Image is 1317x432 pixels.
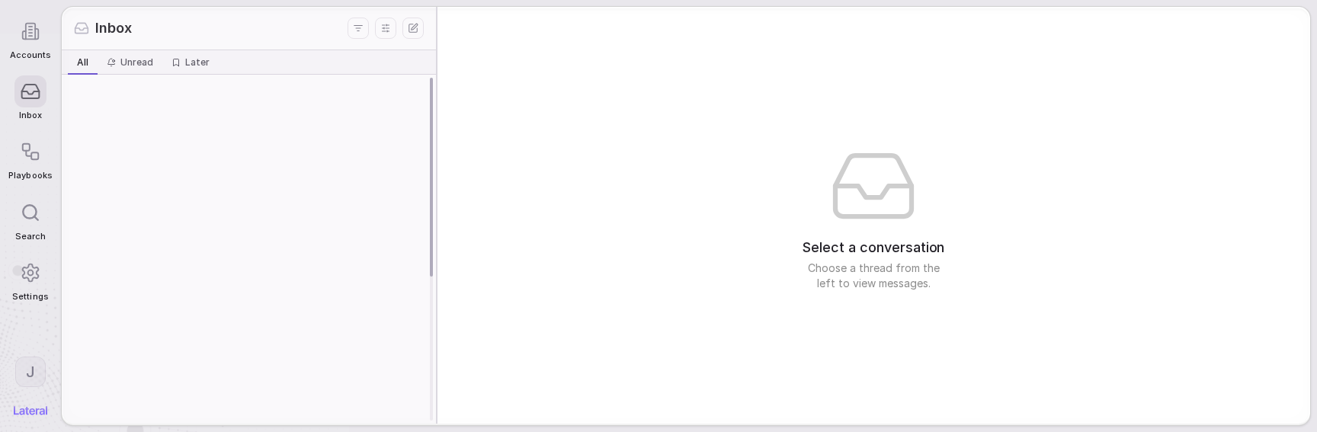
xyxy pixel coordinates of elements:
[15,232,46,242] span: Search
[797,261,950,291] span: Choose a thread from the left to view messages.
[77,56,88,69] span: All
[348,18,369,39] button: Filters
[8,249,52,309] a: Settings
[8,8,52,68] a: Accounts
[14,406,47,415] img: Lateral
[8,128,52,188] a: Playbooks
[95,18,132,38] span: Inbox
[26,362,35,382] span: J
[12,292,48,302] span: Settings
[8,171,52,181] span: Playbooks
[19,110,42,120] span: Inbox
[8,68,52,128] a: Inbox
[803,238,944,258] span: Select a conversation
[10,50,51,60] span: Accounts
[402,18,424,39] button: New thread
[185,56,210,69] span: Later
[375,18,396,39] button: Display settings
[120,56,153,69] span: Unread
